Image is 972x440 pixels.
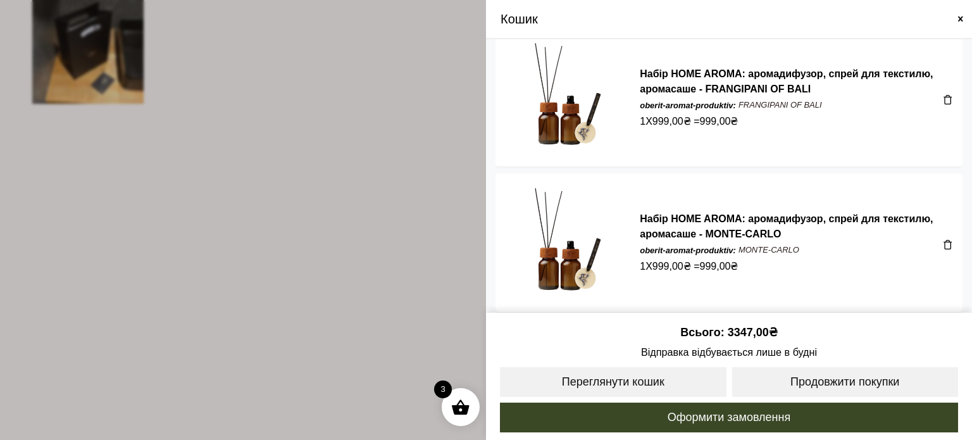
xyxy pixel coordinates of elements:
p: MONTE-CARLO [738,244,799,256]
div: X [640,114,937,129]
span: ₴ [730,259,738,274]
a: Набір HOME AROMA: аромадифузор, спрей для текстилю, аромасаше - FRANGIPANI OF BALI [640,68,933,94]
bdi: 999,00 [700,261,738,272]
span: ₴ [683,259,691,274]
span: Всього [680,326,727,339]
span: = [694,259,738,274]
bdi: 3347,00 [728,326,778,339]
span: Відправка відбувається лише в будні [499,344,959,360]
dt: oberit-aromat-produktiv: [640,244,736,257]
span: ₴ [730,114,738,129]
span: 1 [640,114,645,129]
bdi: 999,00 [652,116,691,127]
span: 3 [434,380,452,398]
span: Кошик [501,9,538,28]
dt: oberit-aromat-produktiv: [640,99,736,112]
div: X [640,259,937,274]
a: Оформити замовлення [499,401,959,434]
p: FRANGIPANI OF BALI [738,99,822,111]
bdi: 999,00 [652,261,691,272]
a: Переглянути кошик [499,366,728,398]
a: Набір HOME AROMA: аромадифузор, спрей для текстилю, аромасаше - MONTE-CARLO [640,213,933,239]
a: Продовжити покупки [731,366,960,398]
bdi: 999,00 [700,116,738,127]
span: 1 [640,259,645,274]
span: ₴ [769,326,778,339]
span: = [694,114,738,129]
span: ₴ [683,114,691,129]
